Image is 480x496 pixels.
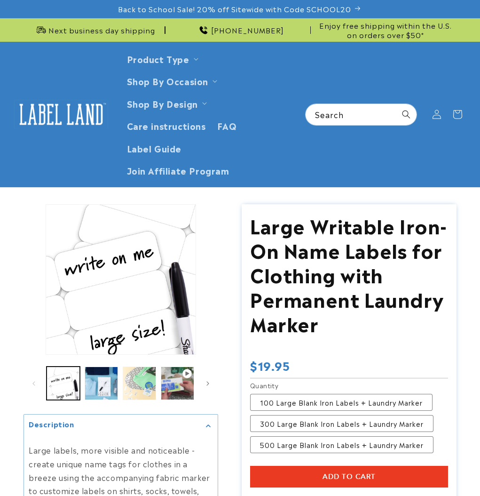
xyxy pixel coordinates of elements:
[127,165,229,176] span: Join Affiliate Program
[127,75,209,86] span: Shop By Occasion
[121,137,188,159] a: Label Guide
[250,358,290,373] span: $19.95
[24,415,218,436] summary: Description
[250,436,433,453] label: 500 Large Blank Iron Labels + Laundry Marker
[212,114,243,136] a: FAQ
[323,472,376,481] span: Add to cart
[127,97,198,110] a: Shop By Design
[197,373,218,394] button: Slide right
[48,25,155,35] span: Next business day shipping
[127,52,189,65] a: Product Type
[14,100,108,129] img: Label Land
[315,21,456,39] span: Enjoy free shipping within the U.S. on orders over $50*
[121,70,221,92] summary: Shop By Occasion
[211,25,284,35] span: [PHONE_NUMBER]
[250,381,279,390] legend: Quantity
[169,18,311,41] div: Announcement
[127,120,206,131] span: Care instructions
[217,120,237,131] span: FAQ
[121,92,211,114] summary: Shop By Design
[29,419,74,429] h2: Description
[85,367,118,400] button: Load image 2 in gallery view
[118,4,351,14] span: Back to School Sale! 20% off Sitewide with Code SCHOOL20
[47,367,80,400] button: Load image 1 in gallery view
[11,96,112,133] a: Label Land
[24,18,165,41] div: Announcement
[250,394,433,411] label: 100 Large Blank Iron Labels + Laundry Marker
[250,213,449,335] h1: Large Writable Iron-On Name Labels for Clothing with Permanent Laundry Marker
[250,466,449,488] button: Add to cart
[127,143,182,153] span: Label Guide
[123,367,156,400] button: Load image 3 in gallery view
[121,114,212,136] a: Care instructions
[396,104,417,125] button: Search
[121,48,202,70] summary: Product Type
[386,456,471,487] iframe: Gorgias live chat messenger
[121,159,235,181] a: Join Affiliate Program
[161,367,194,400] button: Play video 1 in gallery view
[24,373,44,394] button: Slide left
[315,18,456,41] div: Announcement
[250,415,433,432] label: 300 Large Blank Iron Labels + Laundry Marker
